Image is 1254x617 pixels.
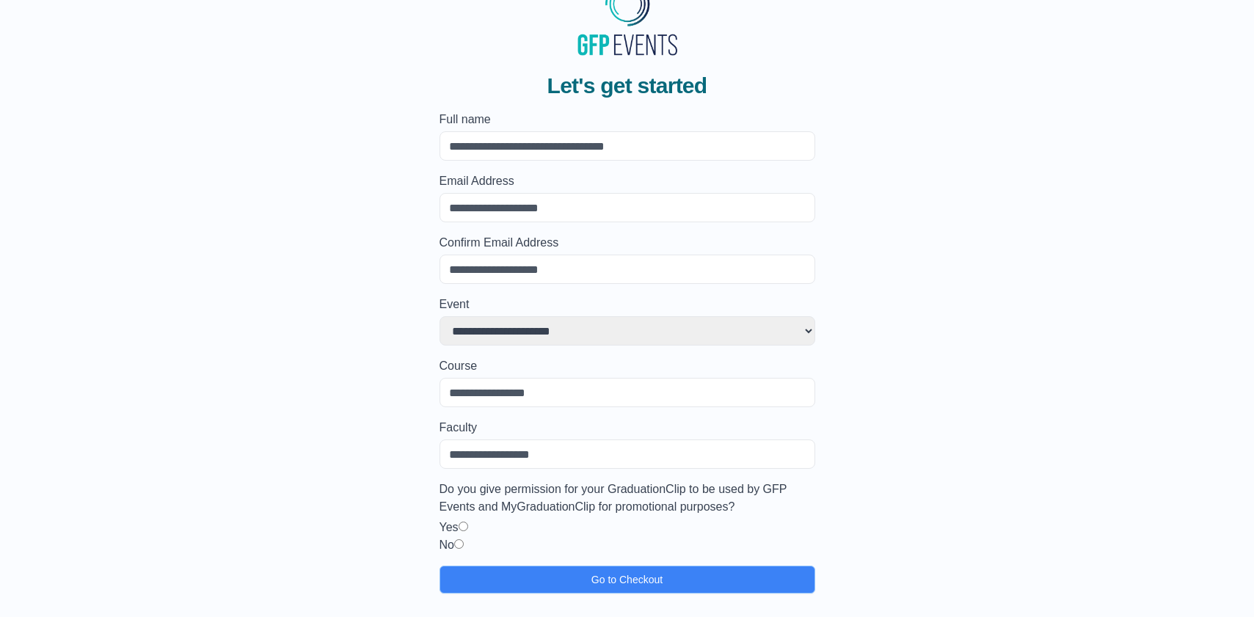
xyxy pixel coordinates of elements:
label: Do you give permission for your GraduationClip to be used by GFP Events and MyGraduationClip for ... [440,481,815,516]
label: Confirm Email Address [440,234,815,252]
label: Event [440,296,815,313]
label: Faculty [440,419,815,437]
label: Email Address [440,172,815,190]
label: Course [440,357,815,375]
span: Let's get started [547,73,707,99]
label: No [440,538,454,551]
button: Go to Checkout [440,566,815,594]
label: Full name [440,111,815,128]
label: Yes [440,521,459,533]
